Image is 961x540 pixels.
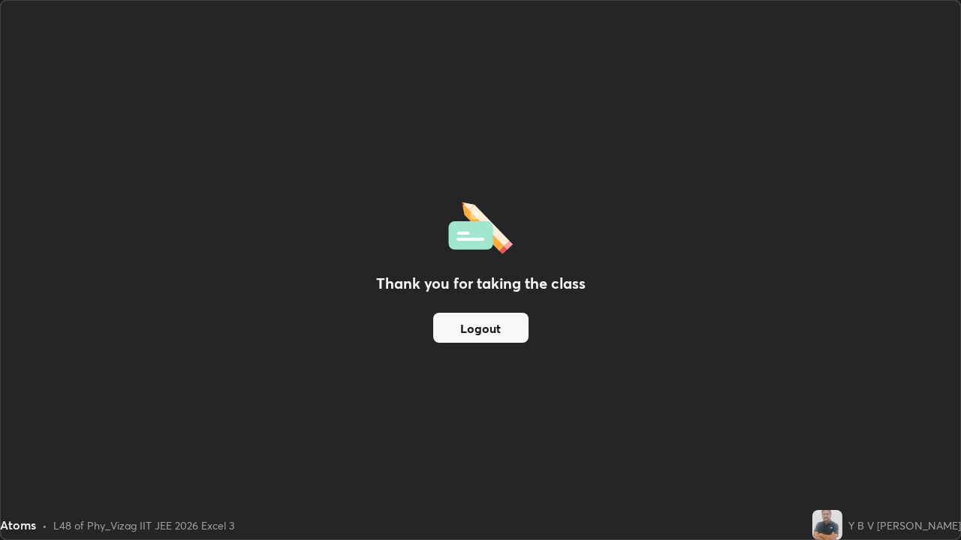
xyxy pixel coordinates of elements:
[433,313,529,343] button: Logout
[53,517,234,533] div: L48 of Phy_Vizag IIT JEE 2026 Excel 3
[42,517,47,533] div: •
[812,510,842,540] img: f09b83cd05e24422a7e8873ef335b017.jpg
[448,197,513,254] img: offlineFeedback.1438e8b3.svg
[848,517,961,533] div: Y B V [PERSON_NAME]
[376,272,586,295] h2: Thank you for taking the class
